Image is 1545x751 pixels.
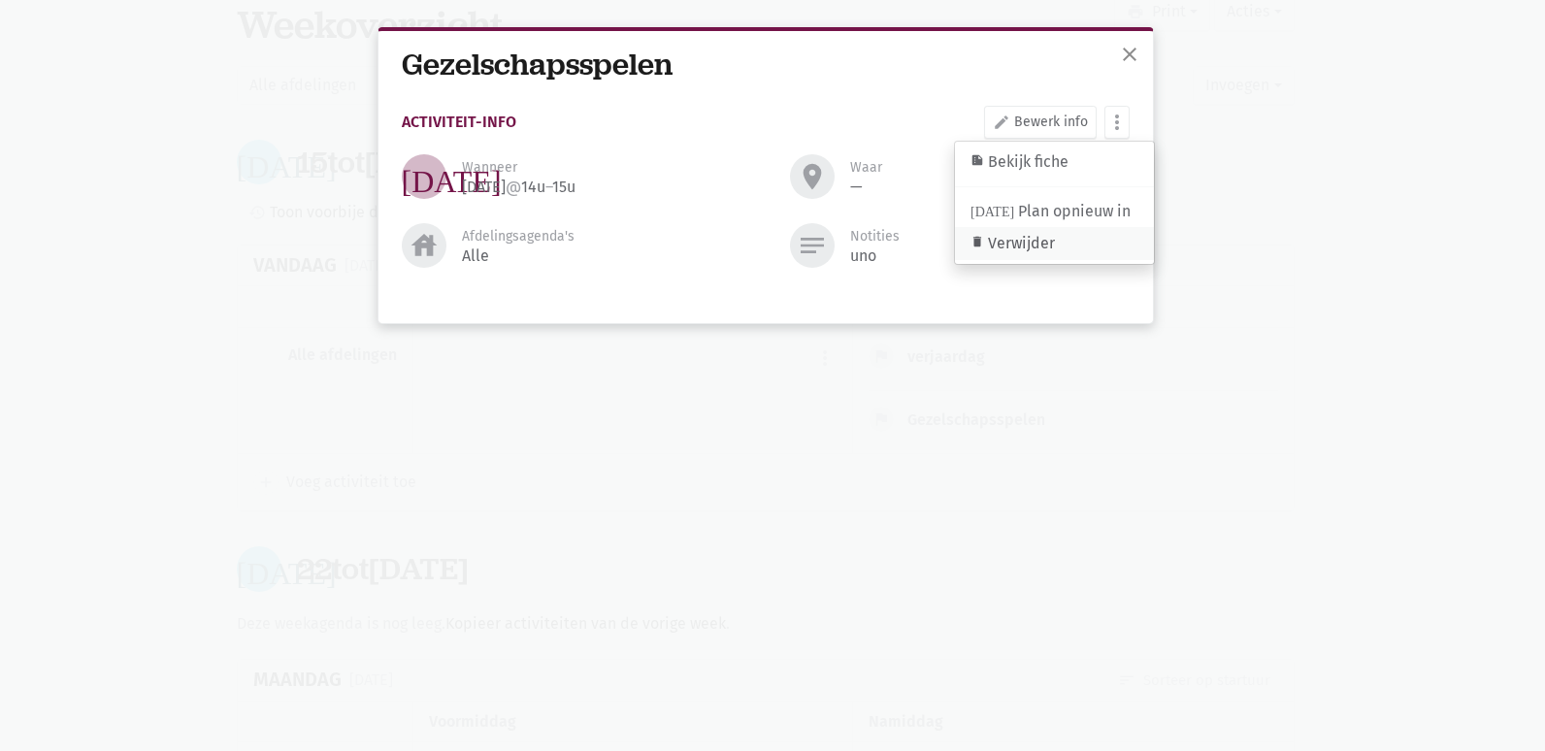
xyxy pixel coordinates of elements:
div: Waar [850,158,882,178]
i: notes [797,230,828,261]
span: close [1118,43,1141,66]
a: Plan opnieuw in [955,194,1154,227]
i: summarize [970,153,984,167]
div: Alle [462,246,489,266]
div: uno [850,246,876,266]
a: Gezelschapsspelen [402,44,673,84]
i: [DATE] [402,161,502,192]
i: [DATE] [970,202,1014,215]
i: house [409,230,440,261]
div: Afdelingsagenda's [462,227,575,246]
div: [DATE] 14u 15u [462,178,575,197]
button: sluiten [1110,35,1149,78]
span: – [545,178,552,196]
div: Activiteit-info [402,114,516,129]
span: @ [506,178,521,196]
a: Verwijder [955,227,1154,260]
a: Bewerk info [984,106,1097,139]
div: — [850,178,863,197]
div: Notities [850,227,900,246]
i: delete [970,235,984,248]
a: Bekijk fiche [955,146,1154,179]
i: edit [993,114,1010,131]
i: room [797,161,828,192]
div: Wanneer [462,158,517,178]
